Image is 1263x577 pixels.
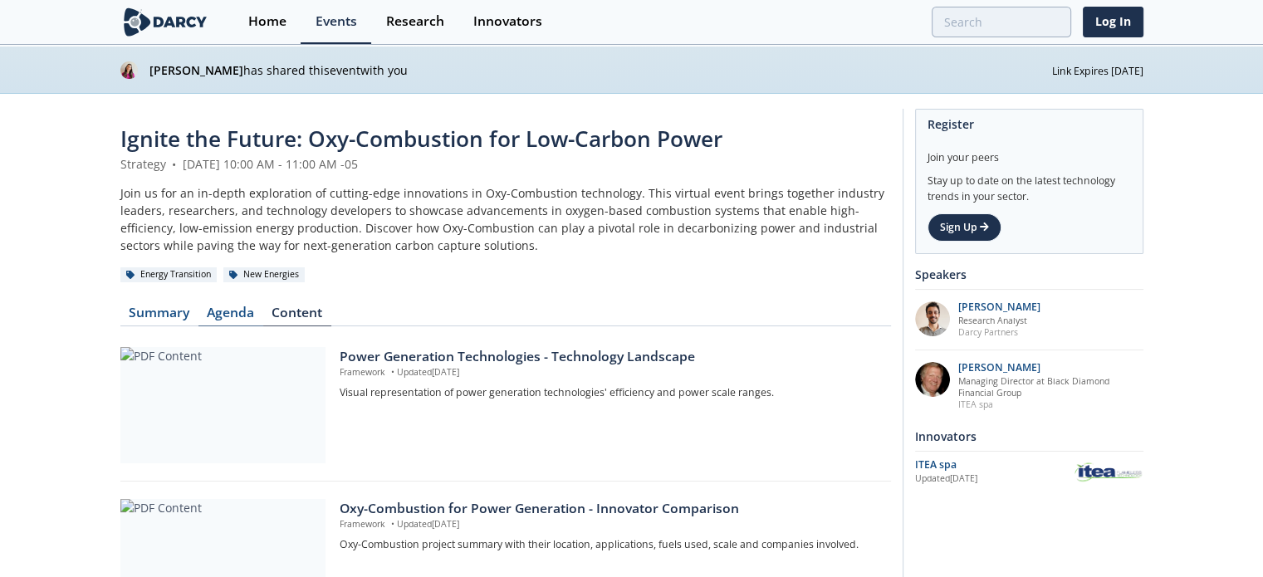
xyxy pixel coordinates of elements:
p: Framework Updated [DATE] [340,518,879,531]
div: Link Expires [DATE] [1052,61,1143,79]
p: Managing Director at Black Diamond Financial Group [958,375,1134,399]
p: [PERSON_NAME] [958,301,1040,313]
p: ITEA spa [958,399,1134,410]
div: Power Generation Technologies - Technology Landscape [340,347,879,367]
div: New Energies [223,267,306,282]
span: • [388,366,397,378]
div: Strategy [DATE] 10:00 AM - 11:00 AM -05 [120,155,891,173]
div: Innovators [915,422,1143,451]
img: ITEA spa [1074,460,1143,484]
div: Speakers [915,260,1143,289]
div: Home [248,15,286,28]
input: Advanced Search [932,7,1071,37]
p: has shared this event with you [149,61,1052,79]
span: • [388,518,397,530]
div: Events [316,15,357,28]
a: Content [263,306,331,326]
img: PjDKf9DvQFCexQEOckkA [120,61,138,79]
p: Research Analyst [958,315,1040,326]
p: [PERSON_NAME] [958,362,1134,374]
a: Agenda [198,306,263,326]
p: Framework Updated [DATE] [340,366,879,379]
img: e78dc165-e339-43be-b819-6f39ce58aec6 [915,301,950,336]
a: Log In [1083,7,1143,37]
span: Ignite the Future: Oxy-Combustion for Low-Carbon Power [120,124,722,154]
div: Energy Transition [120,267,218,282]
div: Innovators [473,15,542,28]
div: Register [928,110,1131,139]
div: Stay up to date on the latest technology trends in your sector. [928,165,1131,204]
a: ITEA spa Updated[DATE] ITEA spa [915,457,1143,487]
div: Updated [DATE] [915,472,1074,486]
strong: [PERSON_NAME] [149,62,243,78]
div: Join your peers [928,139,1131,165]
a: PDF Content Power Generation Technologies - Technology Landscape Framework •Updated[DATE] Visual ... [120,347,891,463]
a: Summary [120,306,198,326]
p: Oxy-Combustion project summary with their location, applications, fuels used, scale and companies... [340,537,879,552]
div: ITEA spa [915,457,1074,472]
img: 5c882eca-8b14-43be-9dc2-518e113e9a37 [915,362,950,397]
p: Darcy Partners [958,326,1040,338]
div: Join us for an in-depth exploration of cutting-edge innovations in Oxy-Combustion technology. Thi... [120,184,891,254]
div: Oxy-Combustion for Power Generation - Innovator Comparison [340,499,879,519]
a: Sign Up [928,213,1001,242]
img: logo-wide.svg [120,7,211,37]
p: Visual representation of power generation technologies' efficiency and power scale ranges. [340,385,879,400]
div: Research [386,15,444,28]
span: • [169,156,179,172]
